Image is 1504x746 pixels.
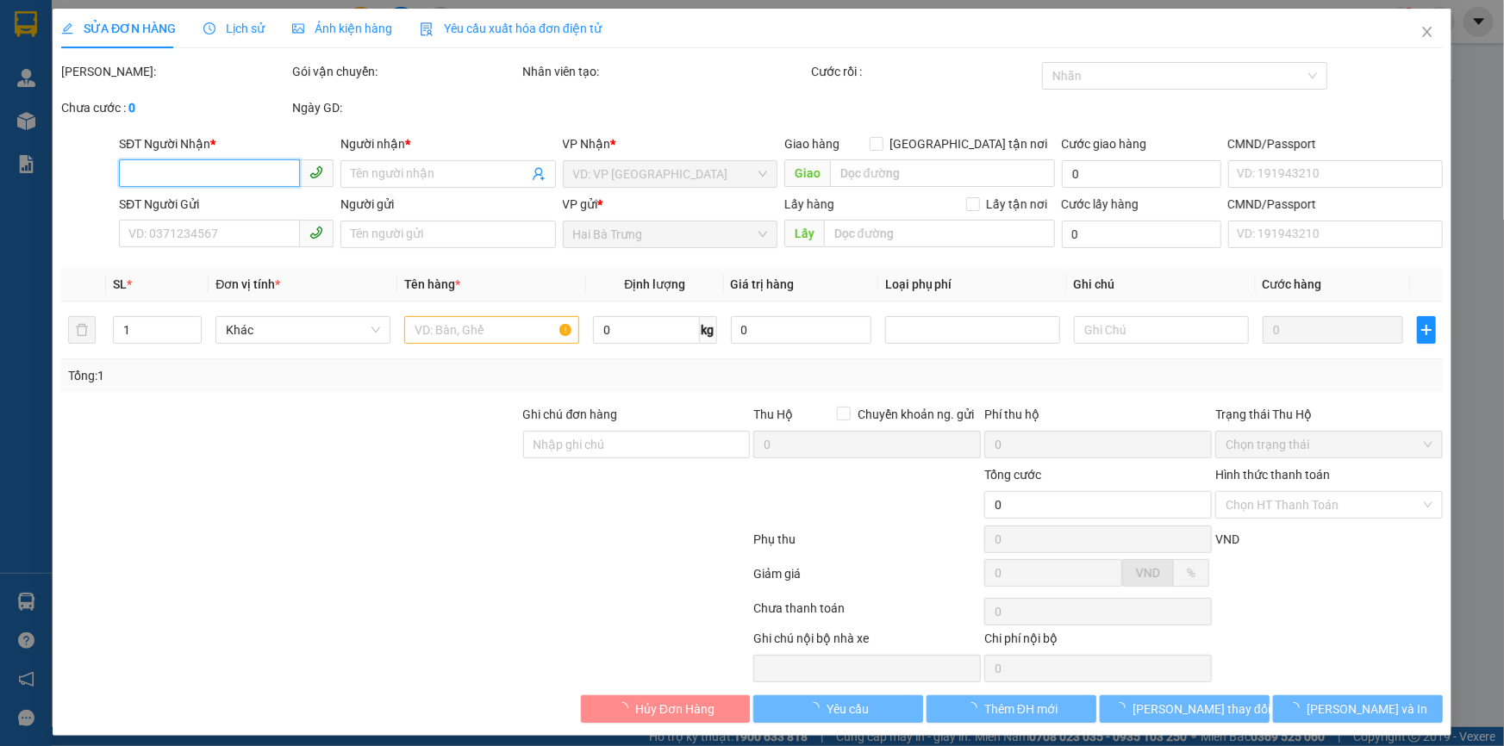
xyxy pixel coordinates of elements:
[616,702,635,714] span: loading
[573,221,767,247] span: Hai Bà Trưng
[754,695,924,723] button: Yêu cầu
[811,62,1039,81] div: Cước rồi :
[1417,316,1436,344] button: plus
[404,316,579,344] input: VD: Bàn, Ghế
[61,98,289,117] div: Chưa cước :
[523,407,618,421] label: Ghi chú đơn hàng
[203,22,215,34] span: clock-circle
[830,159,1055,187] input: Dọc đường
[1263,277,1322,291] span: Cước hàng
[226,317,380,343] span: Khác
[752,564,983,594] div: Giảm giá
[927,695,1096,723] button: Thêm ĐH mới
[119,195,334,214] div: SĐT Người Gửi
[1100,695,1270,723] button: [PERSON_NAME] thay đổi
[404,277,460,291] span: Tên hàng
[420,22,434,36] img: icon
[523,431,751,458] input: Ghi chú đơn hàng
[113,277,127,291] span: SL
[883,134,1055,153] span: [GEOGRAPHIC_DATA] tận nơi
[1289,702,1307,714] span: loading
[292,98,520,117] div: Ngày GD:
[827,699,869,718] span: Yêu cầu
[215,277,280,291] span: Đơn vị tính
[1067,268,1256,302] th: Ghi chú
[340,134,555,153] div: Người nhận
[624,277,685,291] span: Định lượng
[984,699,1058,718] span: Thêm ĐH mới
[309,165,323,179] span: phone
[1062,137,1147,151] label: Cước giao hàng
[523,62,808,81] div: Nhân viên tạo:
[752,530,983,560] div: Phụ thu
[581,695,751,723] button: Hủy Đơn Hàng
[563,195,777,214] div: VP gửi
[784,197,834,211] span: Lấy hàng
[784,220,824,247] span: Lấy
[1228,195,1443,214] div: CMND/Passport
[980,195,1055,214] span: Lấy tận nơi
[203,22,265,35] span: Lịch sử
[878,268,1067,302] th: Loại phụ phí
[824,220,1055,247] input: Dọc đường
[1215,532,1239,546] span: VND
[808,702,827,714] span: loading
[128,101,135,115] b: 0
[752,599,983,629] div: Chưa thanh toán
[965,702,984,714] span: loading
[984,405,1212,431] div: Phí thu hộ
[731,277,795,291] span: Giá trị hàng
[340,195,555,214] div: Người gửi
[61,62,289,81] div: [PERSON_NAME]:
[984,468,1041,482] span: Tổng cước
[420,22,602,35] span: Yêu cầu xuất hóa đơn điện tử
[1418,323,1435,337] span: plus
[1062,160,1221,188] input: Cước giao hàng
[1133,699,1270,718] span: [PERSON_NAME] thay đổi
[61,22,176,35] span: SỬA ĐƠN HÀNG
[1187,566,1195,580] span: %
[1228,134,1443,153] div: CMND/Passport
[1307,699,1428,718] span: [PERSON_NAME] và In
[292,62,520,81] div: Gói vận chuyển:
[292,22,304,34] span: picture
[68,316,96,344] button: delete
[1226,432,1432,457] span: Chọn trạng thái
[309,226,323,239] span: phone
[784,137,839,151] span: Giao hàng
[1136,566,1160,580] span: VND
[1420,25,1434,39] span: close
[1062,221,1221,248] input: Cước lấy hàng
[851,405,981,424] span: Chuyển khoản ng. gửi
[1114,702,1133,714] span: loading
[1403,9,1451,57] button: Close
[753,629,981,655] div: Ghi chú nội bộ nhà xe
[68,366,581,385] div: Tổng: 1
[700,316,717,344] span: kg
[784,159,830,187] span: Giao
[1074,316,1249,344] input: Ghi Chú
[635,699,715,718] span: Hủy Đơn Hàng
[532,167,546,181] span: user-add
[119,134,334,153] div: SĐT Người Nhận
[292,22,392,35] span: Ảnh kiện hàng
[61,22,73,34] span: edit
[1263,316,1403,344] input: 0
[1273,695,1443,723] button: [PERSON_NAME] và In
[563,137,611,151] span: VP Nhận
[1215,468,1330,482] label: Hình thức thanh toán
[984,629,1212,655] div: Chi phí nội bộ
[1062,197,1139,211] label: Cước lấy hàng
[753,407,793,421] span: Thu Hộ
[1215,405,1443,424] div: Trạng thái Thu Hộ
